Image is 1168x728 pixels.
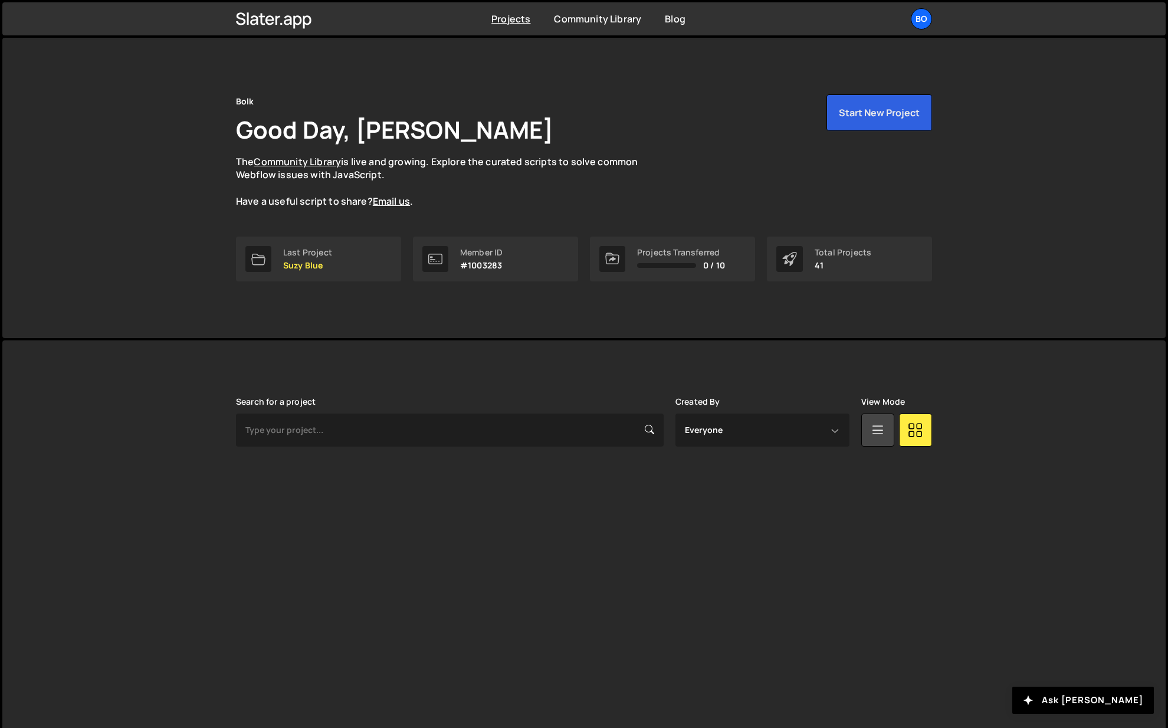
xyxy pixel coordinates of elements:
[236,94,254,109] div: Bolk
[826,94,932,131] button: Start New Project
[236,397,316,406] label: Search for a project
[911,8,932,29] a: Bo
[460,248,503,257] div: Member ID
[491,12,530,25] a: Projects
[665,12,685,25] a: Blog
[815,248,871,257] div: Total Projects
[637,248,725,257] div: Projects Transferred
[236,414,664,447] input: Type your project...
[236,237,401,281] a: Last Project Suzy Blue
[373,195,410,208] a: Email us
[283,261,332,270] p: Suzy Blue
[283,248,332,257] div: Last Project
[1012,687,1154,714] button: Ask [PERSON_NAME]
[236,113,553,146] h1: Good Day, [PERSON_NAME]
[554,12,641,25] a: Community Library
[254,155,341,168] a: Community Library
[861,397,905,406] label: View Mode
[675,397,720,406] label: Created By
[460,261,503,270] p: #1003283
[703,261,725,270] span: 0 / 10
[815,261,871,270] p: 41
[236,155,661,208] p: The is live and growing. Explore the curated scripts to solve common Webflow issues with JavaScri...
